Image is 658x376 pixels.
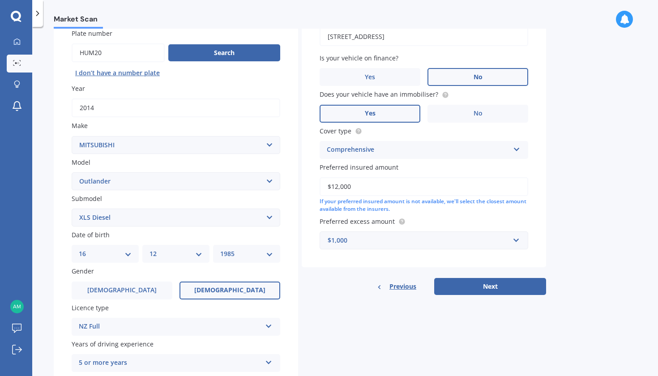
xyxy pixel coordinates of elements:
button: Next [434,278,546,295]
span: Preferred insured amount [320,163,398,171]
span: Make [72,122,88,130]
span: Date of birth [72,231,110,239]
span: Does your vehicle have an immobiliser? [320,90,438,99]
input: YYYY [72,98,280,117]
span: Gender [72,267,94,276]
span: No [474,73,483,81]
div: NZ Full [79,321,261,332]
span: No [474,110,483,117]
span: Yes [365,110,376,117]
span: Is your vehicle on finance? [320,54,398,62]
span: Model [72,158,90,167]
input: Enter address [320,27,528,46]
div: Comprehensive [327,145,509,155]
span: Previous [389,280,416,293]
span: Years of driving experience [72,340,154,348]
span: [DEMOGRAPHIC_DATA] [87,286,157,294]
span: Preferred excess amount [320,217,395,226]
span: Submodel [72,194,102,203]
span: Market Scan [54,15,103,27]
img: d62b169ac202e36f9a02fe2bd9fd67a2 [10,300,24,313]
span: Yes [365,73,375,81]
span: Plate number [72,29,112,38]
div: If your preferred insured amount is not available, we'll select the closest amount available from... [320,198,528,213]
button: I don’t have a number plate [72,66,163,80]
button: Search [168,44,280,61]
div: $1,000 [328,235,509,245]
div: 5 or more years [79,358,261,368]
input: Enter amount [320,177,528,196]
span: Year [72,84,85,93]
span: Licence type [72,303,109,312]
input: Enter plate number [72,43,165,62]
span: Cover type [320,127,351,135]
span: [DEMOGRAPHIC_DATA] [194,286,265,294]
